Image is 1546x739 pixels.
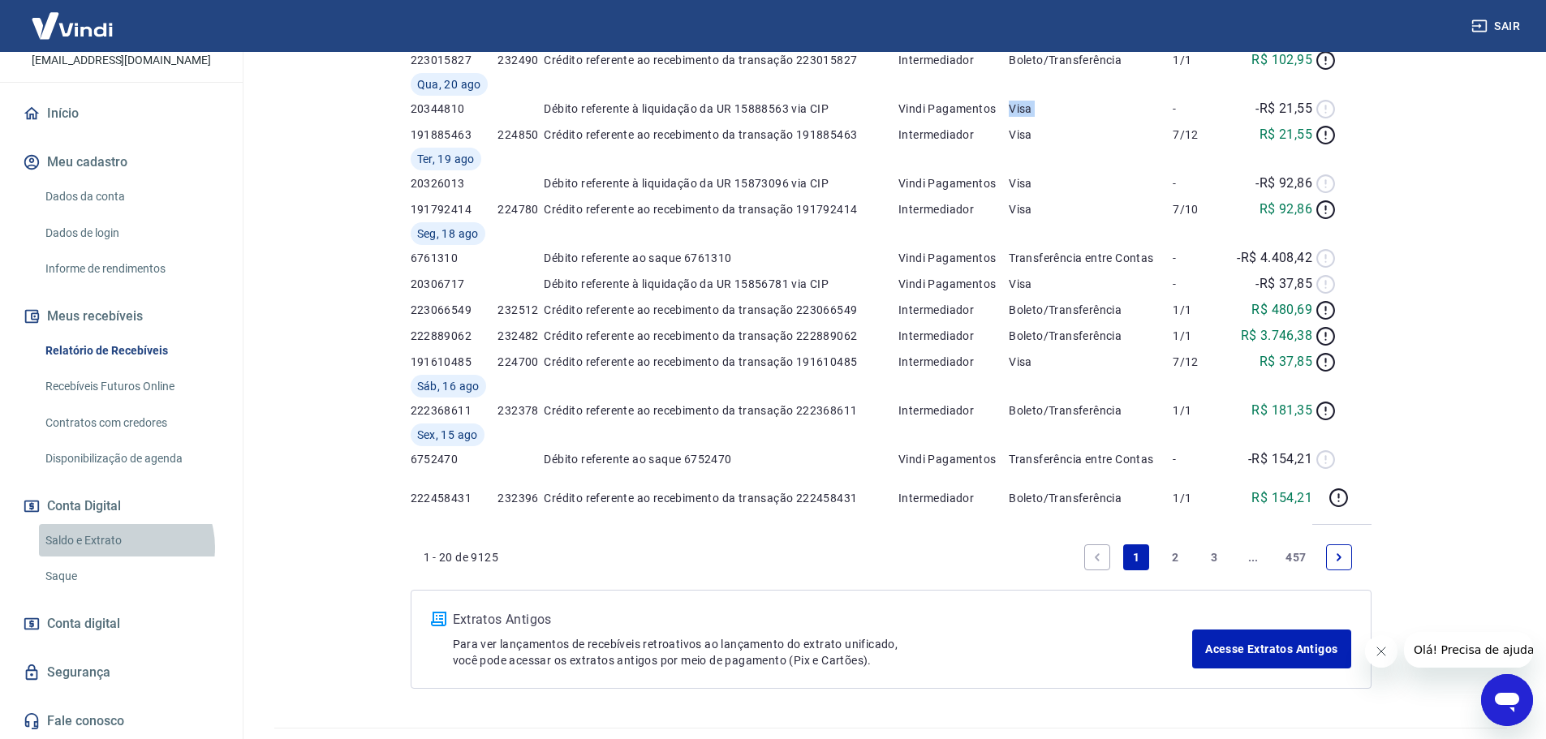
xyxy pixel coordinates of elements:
p: Débito referente à liquidação da UR 15888563 via CIP [544,101,898,117]
p: R$ 3.746,38 [1241,326,1312,346]
p: Vindi Pagamentos [898,101,1009,117]
a: Disponibilização de agenda [39,442,223,475]
a: Contratos com credores [39,406,223,440]
p: Crédito referente ao recebimento da transação 222458431 [544,490,898,506]
a: Recebíveis Futuros Online [39,370,223,403]
a: Jump forward [1240,544,1266,570]
a: Previous page [1084,544,1110,570]
button: Meus recebíveis [19,299,223,334]
a: Dados da conta [39,180,223,213]
p: Intermediador [898,127,1009,143]
p: Intermediador [898,302,1009,318]
p: - [1173,451,1227,467]
p: Intermediador [898,52,1009,68]
p: - [1173,175,1227,191]
a: Page 457 [1279,544,1312,570]
iframe: Botão para abrir a janela de mensagens [1481,674,1533,726]
p: Intermediador [898,328,1009,344]
p: Boleto/Transferência [1009,328,1173,344]
p: Vindi Pagamentos [898,276,1009,292]
p: 20326013 [411,175,498,191]
img: Vindi [19,1,125,50]
p: -R$ 154,21 [1248,449,1312,469]
span: Qua, 20 ago [417,76,481,92]
p: 1/1 [1173,328,1227,344]
p: 191610485 [411,354,498,370]
a: Dados de login [39,217,223,250]
p: Crédito referente ao recebimento da transação 191885463 [544,127,898,143]
p: Intermediador [898,402,1009,419]
p: 7/12 [1173,127,1227,143]
p: R$ 181,35 [1251,401,1312,420]
p: - [1173,101,1227,117]
p: Transferência entre Contas [1009,250,1173,266]
p: Visa [1009,276,1173,292]
span: Sáb, 16 ago [417,378,480,394]
p: R$ 37,85 [1260,352,1312,372]
p: Débito referente à liquidação da UR 15856781 via CIP [544,276,898,292]
p: Transferência entre Contas [1009,451,1173,467]
p: 20306717 [411,276,498,292]
p: 232396 [497,490,544,506]
p: R$ 480,69 [1251,300,1312,320]
p: [EMAIL_ADDRESS][DOMAIN_NAME] [32,52,211,69]
span: Conta digital [47,612,120,635]
p: -R$ 92,86 [1255,174,1312,193]
p: R$ 21,55 [1260,125,1312,144]
p: 20344810 [411,101,498,117]
p: 224780 [497,201,544,217]
p: Débito referente ao saque 6752470 [544,451,898,467]
p: 191792414 [411,201,498,217]
p: Visa [1009,201,1173,217]
a: Saldo e Extrato [39,524,223,557]
button: Meu cadastro [19,144,223,180]
p: 232512 [497,302,544,318]
a: Page 2 [1162,544,1188,570]
p: 1/1 [1173,52,1227,68]
p: R$ 92,86 [1260,200,1312,219]
p: 1/1 [1173,302,1227,318]
a: Page 3 [1201,544,1227,570]
p: Débito referente à liquidação da UR 15873096 via CIP [544,175,898,191]
p: 7/10 [1173,201,1227,217]
p: Vindi Pagamentos [898,451,1009,467]
p: 222368611 [411,402,498,419]
span: Ter, 19 ago [417,151,475,167]
button: Conta Digital [19,488,223,524]
p: 232490 [497,52,544,68]
p: Vindi Pagamentos [898,250,1009,266]
p: Crédito referente ao recebimento da transação 191792414 [544,201,898,217]
span: Olá! Precisa de ajuda? [10,11,136,24]
p: Visa [1009,354,1173,370]
p: Crédito referente ao recebimento da transação 223066549 [544,302,898,318]
p: 7/12 [1173,354,1227,370]
p: Vindi Pagamentos [898,175,1009,191]
iframe: Mensagem da empresa [1404,632,1533,668]
p: 222458431 [411,490,498,506]
a: Saque [39,560,223,593]
a: Page 1 is your current page [1123,544,1149,570]
p: Visa [1009,175,1173,191]
p: 224700 [497,354,544,370]
p: 6761310 [411,250,498,266]
p: Visa [1009,127,1173,143]
p: R$ 102,95 [1251,50,1312,70]
p: 191885463 [411,127,498,143]
p: 223066549 [411,302,498,318]
iframe: Fechar mensagem [1365,635,1397,668]
p: Boleto/Transferência [1009,490,1173,506]
span: Sex, 15 ago [417,427,478,443]
p: 232482 [497,328,544,344]
p: - [1173,276,1227,292]
a: Conta digital [19,606,223,642]
span: Seg, 18 ago [417,226,479,242]
a: Início [19,96,223,131]
a: Relatório de Recebíveis [39,334,223,367]
p: 1/1 [1173,402,1227,419]
img: ícone [431,612,446,626]
a: Segurança [19,655,223,690]
p: Crédito referente ao recebimento da transação 223015827 [544,52,898,68]
p: Débito referente ao saque 6761310 [544,250,898,266]
p: Extratos Antigos [453,610,1193,629]
p: -R$ 4.408,42 [1237,248,1312,268]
